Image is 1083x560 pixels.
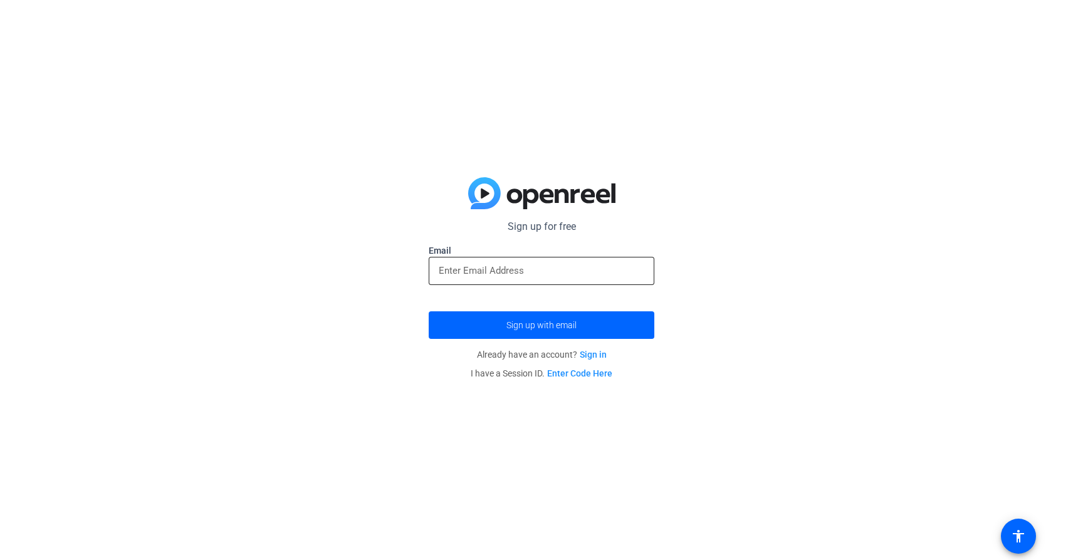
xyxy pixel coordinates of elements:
span: I have a Session ID. [471,368,612,378]
a: Sign in [580,350,607,360]
mat-icon: accessibility [1011,529,1026,544]
input: Enter Email Address [439,263,644,278]
p: Sign up for free [429,219,654,234]
button: Sign up with email [429,311,654,339]
a: Enter Code Here [547,368,612,378]
span: Already have an account? [477,350,607,360]
label: Email [429,244,654,257]
img: blue-gradient.svg [468,177,615,210]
